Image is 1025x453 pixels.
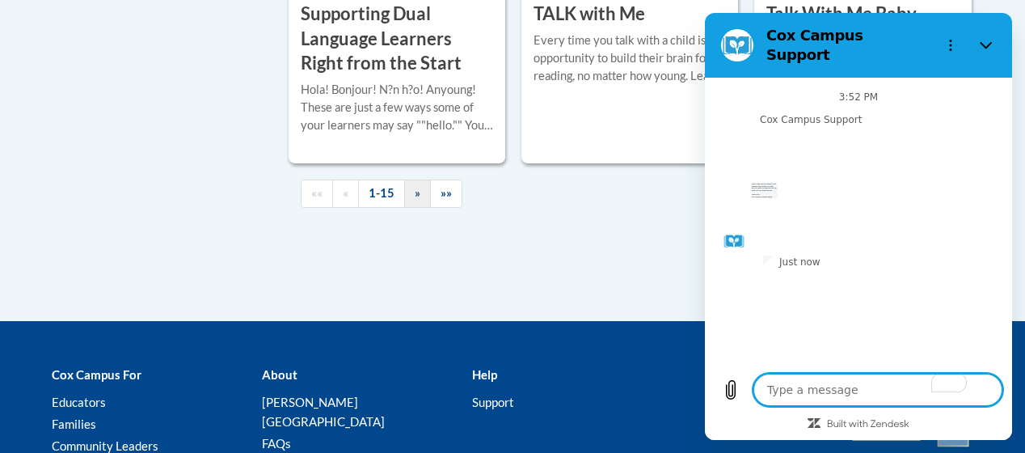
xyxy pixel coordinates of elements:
[301,2,493,76] h3: Supporting Dual Language Learners Right from the Start
[52,395,106,409] a: Educators
[766,2,959,52] h3: Talk With Me Baby Early Care and Learning
[262,367,297,382] b: About
[262,395,385,429] a: [PERSON_NAME][GEOGRAPHIC_DATA]
[472,367,497,382] b: Help
[472,395,514,409] a: Support
[430,180,462,208] a: End
[52,367,141,382] b: Cox Campus For
[534,32,726,85] div: Every time you talk with a child is an opportunity to build their brain for reading, no matter ho...
[404,180,431,208] a: Next
[343,186,348,200] span: «
[301,81,493,134] div: Hola! Bonjour! N?n h?o! Anyoung! These are just a few ways some of your learners may say ""hello....
[262,436,291,451] a: FAQs
[705,13,1012,440] iframe: To enrich screen reader interactions, please activate Accessibility in Grammarly extension settings
[52,417,96,431] a: Families
[441,186,452,200] span: »»
[534,2,645,27] h3: TALK with Me
[332,180,359,208] a: Previous
[52,438,158,453] a: Community Leaders
[415,186,420,200] span: »
[301,180,333,208] a: Begining
[358,180,405,208] a: 1-15
[311,186,323,200] span: ««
